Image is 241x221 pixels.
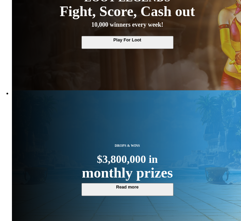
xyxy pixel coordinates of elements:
span: 10,000 winners every week! [91,21,163,28]
span: Play For Loot [85,37,170,43]
span: $3,800,000 in [82,153,173,166]
span: Fight, Score, Cash out [60,4,195,18]
span: DROPS & WINS [112,142,143,149]
button: Play For Loot [81,36,174,49]
span: Read more [85,184,170,190]
span: monthly prizes [82,166,173,180]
